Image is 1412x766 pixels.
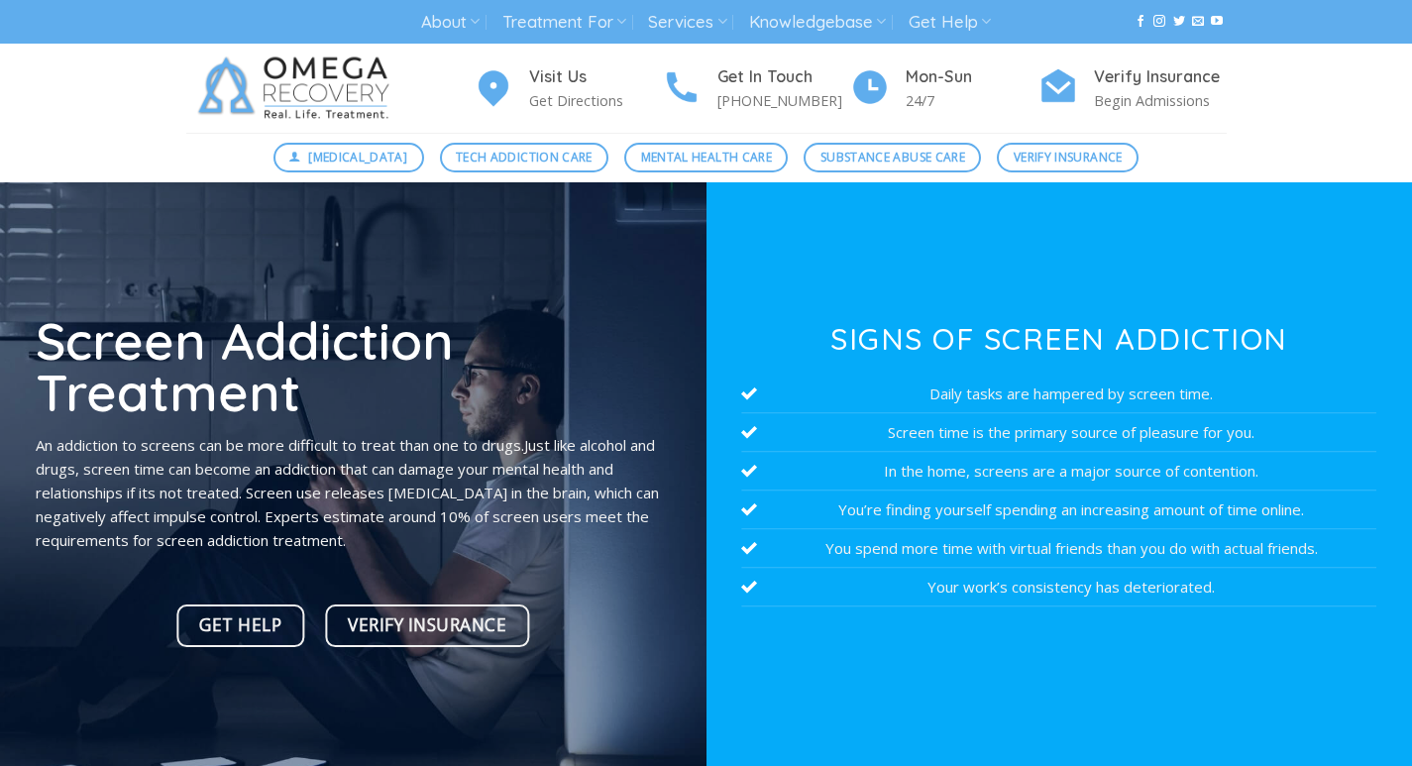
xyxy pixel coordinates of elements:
li: Daily tasks are hampered by screen time. [741,375,1376,413]
h4: Get In Touch [717,64,850,90]
p: Begin Admissions [1094,89,1227,112]
span: Verify Insurance [1014,148,1123,166]
h3: Signs of Screen Addiction [741,324,1376,354]
span: Mental Health Care [641,148,772,166]
a: About [421,4,480,41]
a: Verify Insurance Begin Admissions [1038,64,1227,113]
li: You’re finding yourself spending an increasing amount of time online. [741,491,1376,529]
h4: Visit Us [529,64,662,90]
span: Verify Insurance [348,611,506,639]
img: Omega Recovery [186,44,409,133]
a: Follow on Facebook [1135,15,1146,29]
p: 24/7 [906,89,1038,112]
li: In the home, screens are a major source of contention. [741,452,1376,491]
span: Get Help [199,611,281,639]
li: Your work’s consistency has deteriorated. [741,568,1376,606]
span: Substance Abuse Care [820,148,965,166]
a: Knowledgebase [749,4,886,41]
a: Visit Us Get Directions [474,64,662,113]
a: Mental Health Care [624,143,788,172]
a: [MEDICAL_DATA] [273,143,424,172]
h4: Verify Insurance [1094,64,1227,90]
a: Substance Abuse Care [804,143,981,172]
span: Tech Addiction Care [456,148,593,166]
h1: Screen Addiction Treatment [36,314,671,418]
p: [PHONE_NUMBER] [717,89,850,112]
a: Verify Insurance [997,143,1139,172]
a: Send us an email [1192,15,1204,29]
p: Get Directions [529,89,662,112]
a: Services [648,4,726,41]
h4: Mon-Sun [906,64,1038,90]
span: [MEDICAL_DATA] [308,148,407,166]
a: Follow on Twitter [1173,15,1185,29]
li: Screen time is the primary source of pleasure for you. [741,413,1376,452]
a: Get Help [177,604,305,647]
a: Verify Insurance [325,604,529,647]
a: Get In Touch [PHONE_NUMBER] [662,64,850,113]
a: Treatment For [502,4,626,41]
li: You spend more time with virtual friends than you do with actual friends. [741,529,1376,568]
a: Follow on YouTube [1211,15,1223,29]
p: An addiction to screens can be more difficult to treat than one to drugs.Just like alcohol and dr... [36,433,671,552]
a: Follow on Instagram [1153,15,1165,29]
a: Get Help [909,4,991,41]
a: Tech Addiction Care [440,143,609,172]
